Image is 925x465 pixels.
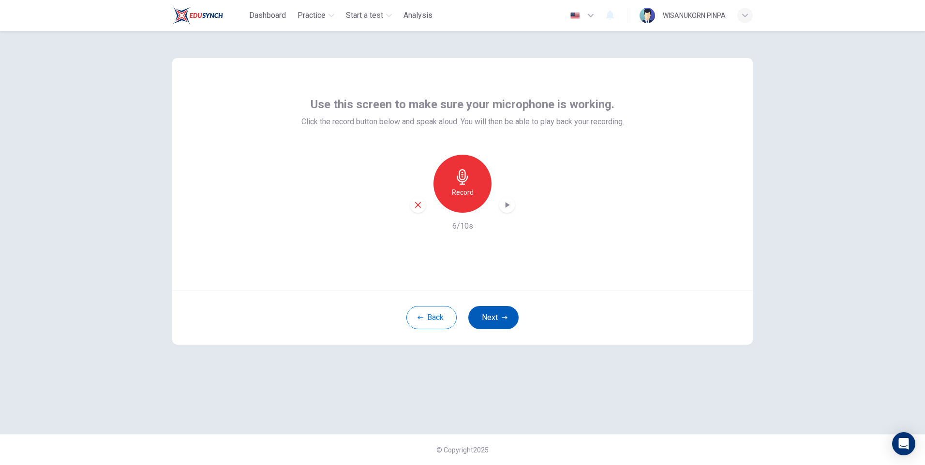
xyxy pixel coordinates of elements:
a: Train Test logo [172,6,245,25]
span: Use this screen to make sure your microphone is working. [311,97,614,112]
div: WISANUKORN PINPA [663,10,726,21]
button: Start a test [342,7,396,24]
h6: 6/10s [452,220,473,232]
div: Open Intercom Messenger [892,432,915,455]
span: Practice [298,10,326,21]
img: Train Test logo [172,6,223,25]
button: Analysis [400,7,436,24]
img: en [569,12,581,19]
button: Next [468,306,519,329]
img: Profile picture [640,8,655,23]
button: Back [406,306,457,329]
span: Dashboard [249,10,286,21]
span: Analysis [403,10,433,21]
button: Dashboard [245,7,290,24]
button: Practice [294,7,338,24]
span: © Copyright 2025 [436,446,489,454]
button: Record [433,155,492,213]
span: Start a test [346,10,383,21]
span: Click the record button below and speak aloud. You will then be able to play back your recording. [301,116,624,128]
h6: Record [452,187,474,198]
